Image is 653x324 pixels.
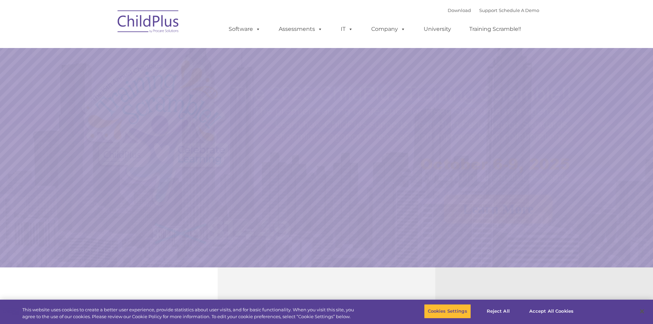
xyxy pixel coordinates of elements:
a: Training Scramble!! [462,22,528,36]
button: Cookies Settings [424,304,471,319]
font: | [448,8,539,13]
a: Learn More [444,195,553,224]
button: Reject All [477,304,520,319]
a: Company [364,22,412,36]
div: This website uses cookies to create a better user experience, provide statistics about user visit... [22,307,359,320]
a: Assessments [272,22,329,36]
a: Schedule A Demo [499,8,539,13]
a: Download [448,8,471,13]
a: University [417,22,458,36]
a: Support [479,8,497,13]
img: ChildPlus by Procare Solutions [114,5,183,40]
a: Software [222,22,267,36]
button: Accept All Cookies [525,304,577,319]
button: Close [634,304,650,319]
a: IT [334,22,360,36]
